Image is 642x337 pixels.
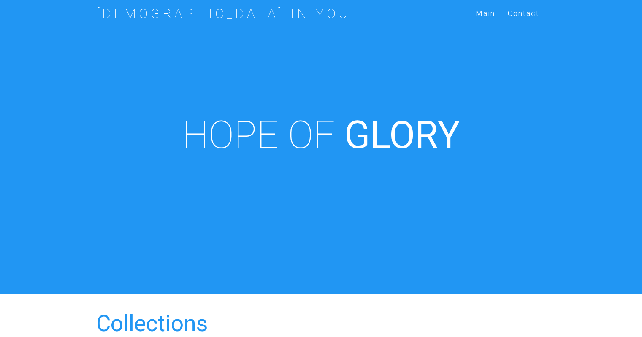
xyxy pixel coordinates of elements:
[370,112,389,158] i: L
[389,112,415,158] i: O
[415,112,437,158] i: R
[182,112,335,158] span: HOPE OF
[437,112,460,158] i: Y
[344,112,370,158] i: G
[96,311,546,336] h2: Collections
